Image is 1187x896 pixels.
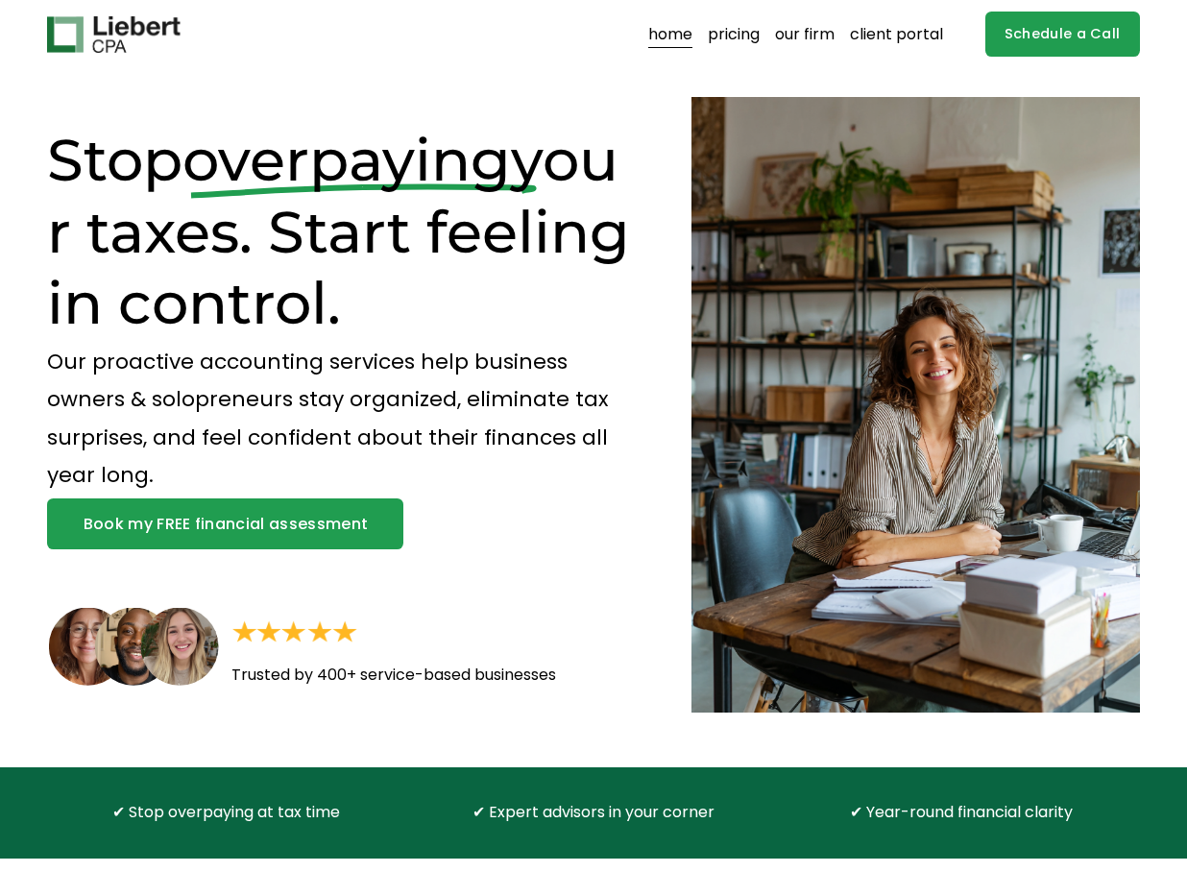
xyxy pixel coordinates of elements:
h1: Stop your taxes. Start feeling in control. [47,124,633,339]
a: client portal [850,19,943,50]
p: ✔ Year-round financial clarity [829,799,1094,827]
a: Book my FREE financial assessment [47,498,403,549]
p: ✔ Stop overpaying at tax time [93,799,358,827]
a: pricing [708,19,760,50]
img: Liebert CPA [47,16,180,53]
p: ✔ Expert advisors in your corner [461,799,726,827]
a: our firm [775,19,835,50]
a: home [648,19,692,50]
a: Schedule a Call [985,12,1140,57]
span: overpaying [182,124,511,195]
p: Our proactive accounting services help business owners & solopreneurs stay organized, eliminate t... [47,343,633,495]
p: Trusted by 400+ service-based businesses [231,662,588,690]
